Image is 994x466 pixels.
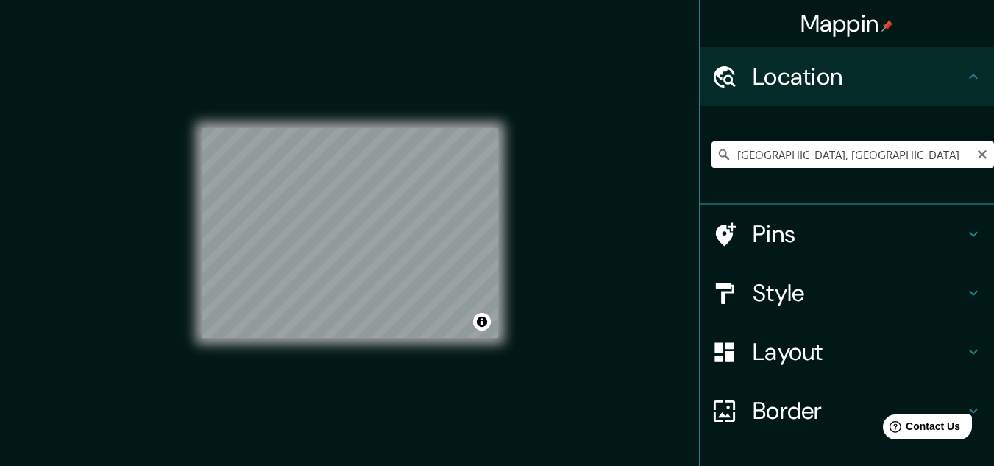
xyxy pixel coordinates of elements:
[700,47,994,106] div: Location
[202,128,498,338] canvas: Map
[753,62,965,91] h4: Location
[753,219,965,249] h4: Pins
[753,278,965,308] h4: Style
[473,313,491,331] button: Toggle attribution
[881,20,893,32] img: pin-icon.png
[700,322,994,381] div: Layout
[863,409,978,450] iframe: Help widget launcher
[700,205,994,264] div: Pins
[753,396,965,426] h4: Border
[800,9,894,38] h4: Mappin
[700,381,994,440] div: Border
[753,337,965,367] h4: Layout
[700,264,994,322] div: Style
[711,141,994,168] input: Pick your city or area
[976,146,988,160] button: Clear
